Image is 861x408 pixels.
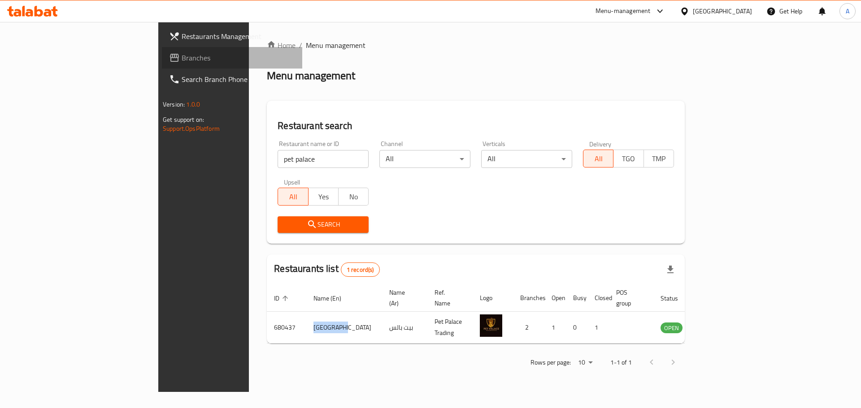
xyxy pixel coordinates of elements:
label: Delivery [589,141,612,147]
span: 1.0.0 [186,99,200,110]
h2: Restaurants list [274,262,379,277]
td: [GEOGRAPHIC_DATA] [306,312,382,344]
div: [GEOGRAPHIC_DATA] [693,6,752,16]
button: All [278,188,308,206]
th: Branches [513,284,544,312]
span: TMP [648,152,670,165]
button: No [338,188,369,206]
div: Menu-management [596,6,651,17]
a: Branches [162,47,302,69]
span: Search [285,219,361,230]
div: All [481,150,572,168]
span: Name (Ar) [389,287,417,309]
table: enhanced table [267,284,731,344]
td: 1 [587,312,609,344]
span: 1 record(s) [341,266,379,274]
a: Restaurants Management [162,26,302,47]
span: Menu management [306,40,365,51]
span: Branches [182,52,295,63]
a: Search Branch Phone [162,69,302,90]
button: Yes [308,188,339,206]
a: Support.OpsPlatform [163,123,220,134]
input: Search for restaurant name or ID.. [278,150,369,168]
td: بيت بالس [382,312,427,344]
span: All [282,190,304,203]
div: All [379,150,470,168]
h2: Restaurant search [278,119,674,133]
th: Logo [473,284,513,312]
span: TGO [617,152,640,165]
span: Status [661,293,690,304]
span: Yes [312,190,335,203]
th: Busy [566,284,587,312]
button: All [583,150,613,167]
button: Search [278,216,369,233]
span: ID [274,293,291,304]
span: A [846,6,849,16]
span: Name (En) [313,293,353,304]
p: 1-1 of 1 [610,357,632,368]
h2: Menu management [267,69,355,83]
span: Ref. Name [435,287,462,309]
th: Closed [587,284,609,312]
div: Rows per page: [574,356,596,369]
button: TMP [644,150,674,167]
td: 2 [513,312,544,344]
label: Upsell [284,179,300,185]
span: Get support on: [163,114,204,125]
p: Rows per page: [531,357,571,368]
td: 0 [566,312,587,344]
span: Search Branch Phone [182,74,295,85]
span: Version: [163,99,185,110]
td: 1 [544,312,566,344]
span: POS group [616,287,643,309]
span: Restaurants Management [182,31,295,42]
button: TGO [613,150,644,167]
th: Open [544,284,566,312]
nav: breadcrumb [267,40,685,51]
img: Pet Palace [480,314,502,337]
span: No [342,190,365,203]
span: All [587,152,610,165]
td: Pet Palace Trading [427,312,473,344]
span: OPEN [661,323,683,333]
div: Export file [660,259,681,280]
